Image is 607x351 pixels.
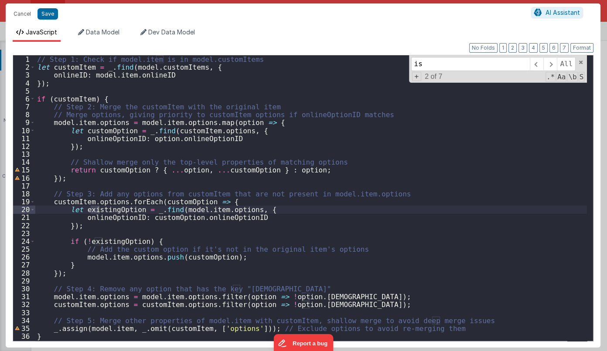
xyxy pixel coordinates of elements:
[570,43,593,53] button: Format
[148,28,195,36] span: Dev Data Model
[13,269,35,277] div: 28
[13,135,35,142] div: 11
[13,118,35,126] div: 9
[13,127,35,135] div: 10
[579,72,585,82] span: Search In Selection
[13,190,35,198] div: 18
[13,206,35,213] div: 20
[412,72,422,81] span: Toggel Replace mode
[13,95,35,103] div: 6
[13,317,35,324] div: 34
[13,79,35,87] div: 4
[38,8,58,20] button: Save
[13,55,35,63] div: 1
[13,158,35,166] div: 14
[13,324,35,332] div: 35
[529,43,538,53] button: 4
[560,43,569,53] button: 7
[13,245,35,253] div: 25
[549,43,558,53] button: 6
[13,71,35,79] div: 3
[13,111,35,118] div: 8
[539,43,548,53] button: 5
[13,103,35,111] div: 7
[13,182,35,190] div: 17
[556,72,566,82] span: CaseSensitive Search
[13,277,35,285] div: 29
[546,9,580,16] span: AI Assistant
[499,43,507,53] button: 1
[86,28,119,36] span: Data Model
[13,237,35,245] div: 24
[13,198,35,206] div: 19
[13,213,35,221] div: 21
[13,229,35,237] div: 23
[13,309,35,317] div: 33
[13,340,35,348] div: 37
[13,63,35,71] div: 2
[508,43,517,53] button: 2
[13,261,35,269] div: 27
[13,253,35,261] div: 26
[13,142,35,150] div: 12
[421,73,446,81] span: 2 of 7
[13,285,35,293] div: 30
[13,87,35,95] div: 5
[531,7,583,18] button: AI Assistant
[546,72,556,82] span: RegExp Search
[13,293,35,300] div: 31
[557,57,576,71] span: Alt-Enter
[9,8,35,20] button: Cancel
[411,57,530,71] input: Search for
[469,43,498,53] button: No Folds
[13,300,35,308] div: 32
[13,332,35,340] div: 36
[567,72,577,82] span: Whole Word Search
[26,28,57,36] span: JavaScript
[13,150,35,158] div: 13
[518,43,527,53] button: 3
[13,222,35,229] div: 22
[13,166,35,174] div: 15
[13,174,35,182] div: 16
